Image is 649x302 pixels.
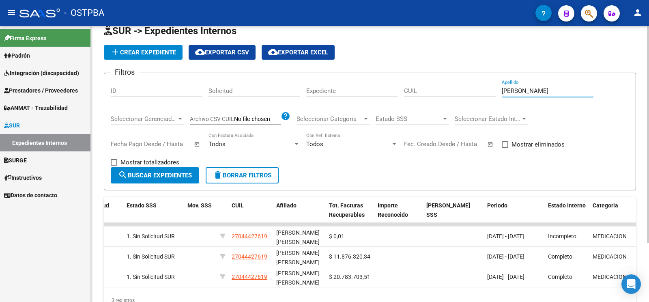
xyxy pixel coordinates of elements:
[110,47,120,57] mat-icon: add
[4,69,79,78] span: Integración (discapacidad)
[127,233,175,239] span: 1. Sin Solicitud SUR
[4,51,30,60] span: Padrón
[193,140,202,149] button: Open calendar
[297,115,362,123] span: Seleccionar Categoria
[111,167,199,183] button: Buscar Expedientes
[232,274,267,280] span: 27044427619
[234,116,281,123] input: Archivo CSV CUIL
[593,233,627,239] span: MEDICACION
[4,121,20,130] span: SUR
[4,173,42,182] span: Instructivos
[545,197,589,224] datatable-header-cell: Estado Interno
[206,167,279,183] button: Borrar Filtros
[110,49,176,56] span: Crear Expediente
[6,8,16,17] mat-icon: menu
[276,250,320,265] span: [PERSON_NAME] [PERSON_NAME]
[329,274,370,280] span: $ 20.783.703,51
[190,116,234,122] span: Archivo CSV CUIL
[633,8,643,17] mat-icon: person
[329,253,370,260] span: $ 11.876.320,34
[189,45,256,60] button: Exportar CSV
[111,140,137,148] input: Start date
[232,253,267,260] span: 27044427619
[127,202,157,209] span: Estado SSS
[276,229,320,245] span: [PERSON_NAME] [PERSON_NAME]
[376,115,441,123] span: Estado SSS
[123,197,184,224] datatable-header-cell: Estado SSS
[268,47,278,57] mat-icon: cloud_download
[378,202,408,218] span: Importe Reconocido
[213,172,271,179] span: Borrar Filtros
[4,104,68,112] span: ANMAT - Trazabilidad
[104,45,183,60] button: Crear Expediente
[589,197,634,224] datatable-header-cell: Categoria
[326,197,374,224] datatable-header-cell: Tot. Facturas Recuperables
[281,111,290,121] mat-icon: help
[486,140,495,149] button: Open calendar
[621,274,641,294] div: Open Intercom Messenger
[4,86,78,95] span: Prestadores / Proveedores
[118,172,192,179] span: Buscar Expedientes
[426,202,470,218] span: [PERSON_NAME] SSS
[487,233,524,239] span: [DATE] - [DATE]
[276,270,320,286] span: [PERSON_NAME] [PERSON_NAME]
[232,202,244,209] span: CUIL
[329,233,344,239] span: $ 0,01
[548,233,576,239] span: Incompleto
[455,115,520,123] span: Seleccionar Estado Interno
[511,140,565,149] span: Mostrar eliminados
[404,140,430,148] input: Start date
[262,45,335,60] button: Exportar EXCEL
[111,67,139,78] h3: Filtros
[111,115,176,123] span: Seleccionar Gerenciador
[195,47,205,57] mat-icon: cloud_download
[127,274,175,280] span: 1. Sin Solicitud SUR
[228,197,273,224] datatable-header-cell: CUIL
[276,202,297,209] span: Afiliado
[144,140,184,148] input: End date
[593,253,627,260] span: MEDICACION
[374,197,423,224] datatable-header-cell: Importe Reconocido
[4,34,46,43] span: Firma Express
[438,140,477,148] input: End date
[64,4,104,22] span: - OSTPBA
[593,202,618,209] span: Categoria
[118,170,128,180] mat-icon: search
[548,253,572,260] span: Completo
[268,49,328,56] span: Exportar EXCEL
[4,191,57,200] span: Datos de contacto
[127,253,175,260] span: 1. Sin Solicitud SUR
[213,170,223,180] mat-icon: delete
[120,157,179,167] span: Mostrar totalizadores
[484,197,545,224] datatable-header-cell: Periodo
[487,202,507,209] span: Periodo
[423,197,484,224] datatable-header-cell: Fecha Pagado SSS
[487,253,524,260] span: [DATE] - [DATE]
[306,140,323,148] span: Todos
[4,156,27,165] span: SURGE
[329,202,365,218] span: Tot. Facturas Recuperables
[593,274,627,280] span: MEDICACION
[548,202,586,209] span: Estado Interno
[104,25,236,37] span: SUR -> Expedientes Internos
[184,197,217,224] datatable-header-cell: Mov. SSS
[273,197,326,224] datatable-header-cell: Afiliado
[487,274,524,280] span: [DATE] - [DATE]
[208,140,226,148] span: Todos
[548,274,572,280] span: Completo
[187,202,212,209] span: Mov. SSS
[195,49,249,56] span: Exportar CSV
[232,233,267,239] span: 27044427619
